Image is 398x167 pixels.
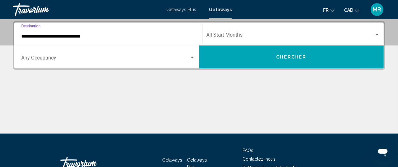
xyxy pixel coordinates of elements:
[323,8,328,13] span: fr
[166,7,196,12] a: Getaways Plus
[242,148,253,153] a: FAQs
[276,55,307,60] span: Chercher
[162,157,182,163] a: Getaways
[344,5,359,15] button: Change currency
[242,157,275,162] a: Contactez-nous
[323,5,335,15] button: Change language
[369,3,385,16] button: User Menu
[373,6,381,13] span: MR
[14,23,384,68] div: Search widget
[344,8,353,13] span: CAD
[209,7,232,12] a: Getaways
[373,142,393,162] iframe: Bouton de lancement de la fenêtre de messagerie
[13,3,160,16] a: Travorium
[199,45,384,68] button: Chercher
